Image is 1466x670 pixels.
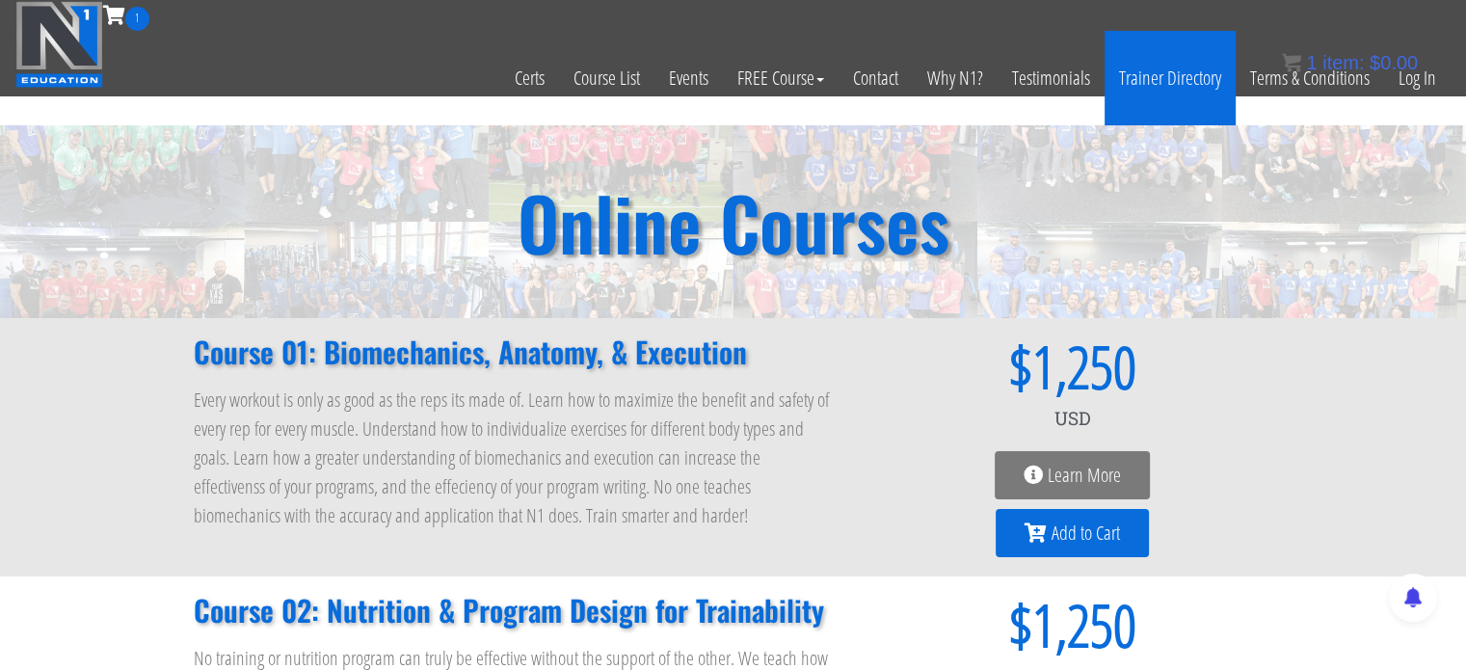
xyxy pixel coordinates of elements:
a: 1 item: $0.00 [1282,52,1418,73]
img: icon11.png [1282,53,1301,72]
p: Every workout is only as good as the reps its made of. Learn how to maximize the benefit and safe... [194,386,834,530]
span: item: [1322,52,1364,73]
a: Contact [839,31,913,125]
bdi: 0.00 [1370,52,1418,73]
img: n1-education [15,1,103,88]
a: Terms & Conditions [1236,31,1384,125]
a: Events [654,31,723,125]
a: Learn More [995,451,1150,499]
a: Course List [559,31,654,125]
span: 1 [1306,52,1317,73]
span: $ [1370,52,1380,73]
a: Log In [1384,31,1451,125]
div: USD [872,395,1273,442]
span: 1,250 [1032,337,1136,395]
span: 1 [125,7,149,31]
span: Learn More [1048,466,1121,485]
span: Add to Cart [1052,523,1120,543]
a: FREE Course [723,31,839,125]
a: Add to Cart [996,509,1149,557]
span: 1,250 [1032,596,1136,654]
a: Why N1? [913,31,998,125]
h2: Online Courses [518,186,949,258]
span: $ [872,596,1032,654]
a: Trainer Directory [1105,31,1236,125]
h2: Course 01: Biomechanics, Anatomy, & Execution [194,337,834,366]
span: $ [872,337,1032,395]
a: Testimonials [998,31,1105,125]
a: 1 [103,2,149,28]
h2: Course 02: Nutrition & Program Design for Trainability [194,596,834,625]
a: Certs [500,31,559,125]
